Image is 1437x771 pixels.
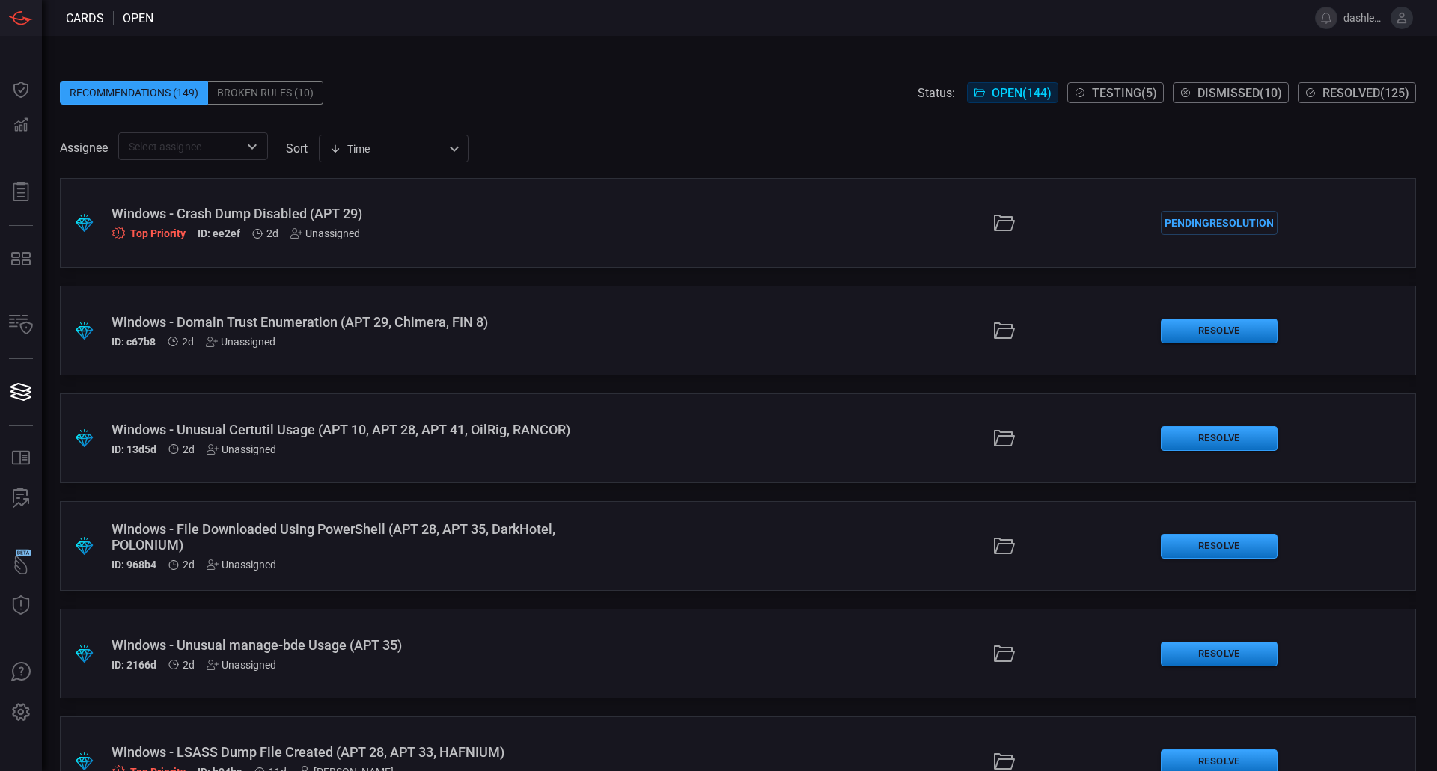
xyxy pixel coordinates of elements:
span: dashley.[PERSON_NAME] [1343,12,1385,24]
div: Unassigned [207,659,276,671]
button: Resolve [1161,319,1278,343]
span: Sep 30, 2025 4:33 AM [183,559,195,571]
label: sort [286,141,308,156]
span: Dismissed ( 10 ) [1197,86,1282,100]
h5: ID: 2166d [112,659,156,671]
div: Unassigned [207,559,276,571]
span: Sep 30, 2025 4:33 AM [183,659,195,671]
div: Unassigned [206,336,275,348]
span: Cards [66,11,104,25]
span: Sep 30, 2025 4:33 AM [183,443,195,455]
button: Open(144) [967,82,1058,103]
button: Detections [3,108,39,144]
span: Resolved ( 125 ) [1322,86,1409,100]
button: Threat Intelligence [3,588,39,624]
button: Preferences [3,695,39,731]
button: Dashboard [3,72,39,108]
button: Testing(5) [1067,82,1164,103]
div: Windows - Unusual manage-bde Usage (APT 35) [112,637,587,653]
button: MITRE - Detection Posture [3,241,39,277]
div: Recommendations (149) [60,81,208,105]
h5: ID: c67b8 [112,336,156,348]
div: Windows - Unusual Certutil Usage (APT 10, APT 28, APT 41, OilRig, RANCOR) [112,422,587,437]
button: Resolved(125) [1298,82,1416,103]
div: Time [329,141,445,156]
div: Top Priority [112,226,186,240]
button: Inventory [3,307,39,343]
button: Reports [3,174,39,210]
div: Unassigned [207,443,276,455]
input: Select assignee [123,137,239,156]
div: Windows - Domain Trust Enumeration (APT 29, Chimera, FIN 8) [112,314,587,330]
h5: ID: ee2ef [198,227,240,240]
span: Status: [918,86,955,100]
span: Assignee [60,141,108,155]
span: Open ( 144 ) [992,86,1052,100]
button: Resolve [1161,426,1278,451]
div: Broken Rules (10) [208,81,323,105]
button: Open [242,136,263,157]
span: Testing ( 5 ) [1092,86,1157,100]
h5: ID: 968b4 [112,559,156,571]
div: Windows - LSASS Dump File Created (APT 28, APT 33, HAFNIUM) [112,744,587,760]
div: Windows - File Downloaded Using PowerShell (APT 28, APT 35, DarkHotel, POLONIUM) [112,521,587,553]
button: Dismissed(10) [1173,82,1289,103]
span: Sep 30, 2025 4:33 AM [182,336,194,348]
h5: ID: 13d5d [112,443,156,455]
div: Unassigned [290,227,360,239]
span: open [123,11,153,25]
span: Sep 30, 2025 4:34 AM [266,227,278,239]
button: Wingman [3,547,39,583]
button: Resolve [1161,534,1278,559]
div: Windows - Crash Dump Disabled (APT 29) [112,206,587,221]
div: Pending Resolution [1161,211,1278,235]
button: Cards [3,374,39,410]
button: ALERT ANALYSIS [3,481,39,517]
button: Ask Us A Question [3,654,39,690]
button: Rule Catalog [3,440,39,476]
button: Resolve [1161,642,1278,666]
